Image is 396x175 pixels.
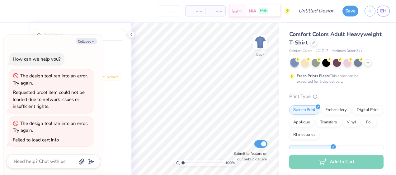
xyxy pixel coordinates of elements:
div: How can we help you? [13,56,61,62]
div: Rhinestones [289,130,319,140]
div: This color can be expedited for 5 day delivery. [297,73,373,84]
div: Embroidery [321,105,351,115]
span: – – [189,8,202,14]
input: Untitled Design [294,5,339,17]
span: N/A [249,8,256,14]
div: Applique [289,118,314,127]
button: Save [342,6,358,16]
span: FREE [260,9,266,13]
span: Puff Ink [341,148,354,154]
div: Requested proof item could not be loaded due to network issues or insufficient rights. [13,89,85,109]
input: Try "Alpha" [43,32,123,38]
span: Minimum Order: 24 + [332,48,363,54]
label: Submit to feature on our public gallery. [230,151,267,162]
a: EH [377,6,390,16]
div: Failed to load cart info [13,137,59,143]
div: The design tool ran into an error. Try again. [13,73,88,86]
div: Screen Print [289,105,319,115]
span: # C1717 [315,48,328,54]
span: Comfort Colors [289,48,312,54]
div: Print Type [289,93,384,100]
span: 100 % [225,160,235,166]
div: Foil [362,118,377,127]
span: EH [380,7,387,15]
div: Back [256,52,264,57]
span: Comfort Colors Adult Heavyweight T-Shirt [289,30,382,46]
div: Vinyl [343,118,360,127]
div: Digital Print [353,105,383,115]
strong: Fresh Prints Flash: [297,73,330,78]
button: Collapse [76,38,97,44]
input: – – [158,5,182,16]
span: – – [209,8,222,14]
div: Transfers [316,118,341,127]
div: The design tool ran into an error. Try again. [13,120,88,134]
span: Standard [292,148,309,154]
img: Back [254,36,266,48]
div: Newest [98,73,121,81]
